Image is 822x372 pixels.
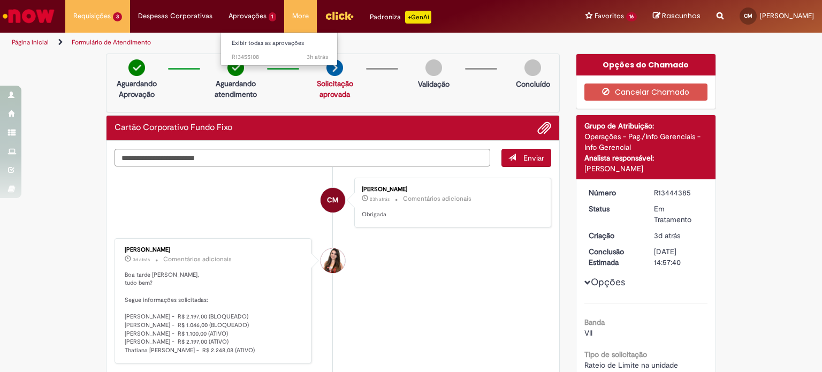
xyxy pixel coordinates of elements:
span: Enviar [523,153,544,163]
dt: Número [581,187,646,198]
div: Operações - Pag./Info Gerenciais - Info Gerencial [584,131,708,153]
img: img-circle-grey.png [524,59,541,76]
span: CM [327,187,338,213]
button: Enviar [501,149,551,167]
div: Opções do Chamado [576,54,716,75]
div: [PERSON_NAME] [584,163,708,174]
a: Solicitação aprovada [317,79,353,99]
b: Tipo de solicitação [584,350,647,359]
img: arrow-next.png [326,59,343,76]
p: Boa tarde [PERSON_NAME], tudo bem? Segue informações solicitadas: [PERSON_NAME] - R$ 2.197,00 (BL... [125,271,303,355]
time: 28/08/2025 05:26:39 [307,53,328,61]
button: Adicionar anexos [537,121,551,135]
span: 3d atrás [654,231,680,240]
div: [DATE] 14:57:40 [654,246,704,268]
span: 16 [626,12,637,21]
span: Favoritos [595,11,624,21]
div: Carla Castilho Martiniano [321,188,345,212]
p: Aguardando Aprovação [111,78,163,100]
span: [PERSON_NAME] [760,11,814,20]
p: Concluído [516,79,550,89]
img: check-circle-green.png [227,59,244,76]
p: Aguardando atendimento [210,78,262,100]
span: 3h atrás [307,53,328,61]
img: check-circle-green.png [128,59,145,76]
p: +GenAi [405,11,431,24]
div: Grupo de Atribuição: [584,120,708,131]
span: 3d atrás [133,256,150,263]
a: Exibir todas as aprovações [221,37,339,49]
dt: Conclusão Estimada [581,246,646,268]
button: Cancelar Chamado [584,83,708,101]
a: Página inicial [12,38,49,47]
time: 25/08/2025 13:56:27 [654,231,680,240]
p: Validação [418,79,450,89]
div: [PERSON_NAME] [125,247,303,253]
div: 25/08/2025 13:56:27 [654,230,704,241]
div: [PERSON_NAME] [362,186,540,193]
a: Rascunhos [653,11,701,21]
div: R13444385 [654,187,704,198]
a: Formulário de Atendimento [72,38,151,47]
h2: Cartão Corporativo Fundo Fixo Histórico de tíquete [115,123,232,133]
time: 27/08/2025 08:35:14 [370,196,390,202]
time: 25/08/2025 15:58:50 [133,256,150,263]
div: Em Tratamento [654,203,704,225]
div: Thais Dos Santos [321,248,345,273]
small: Comentários adicionais [163,255,232,264]
span: Requisições [73,11,111,21]
textarea: Digite sua mensagem aqui... [115,149,490,167]
div: Padroniza [370,11,431,24]
span: More [292,11,309,21]
span: Aprovações [229,11,267,21]
dt: Criação [581,230,646,241]
b: Banda [584,317,605,327]
dt: Status [581,203,646,214]
ul: Trilhas de página [8,33,540,52]
span: 3 [113,12,122,21]
div: Analista responsável: [584,153,708,163]
small: Comentários adicionais [403,194,471,203]
span: Despesas Corporativas [138,11,212,21]
img: img-circle-grey.png [425,59,442,76]
span: 23h atrás [370,196,390,202]
a: Aberto R13455108 : [221,51,339,63]
span: Rascunhos [662,11,701,21]
p: Obrigada [362,210,540,219]
span: R13455108 [232,53,328,62]
span: 1 [269,12,277,21]
span: VII [584,328,592,338]
ul: Aprovações [220,32,338,66]
span: CM [744,12,752,19]
img: click_logo_yellow_360x200.png [325,7,354,24]
span: Rateio de Limite na unidade [584,360,678,370]
img: ServiceNow [1,5,56,27]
